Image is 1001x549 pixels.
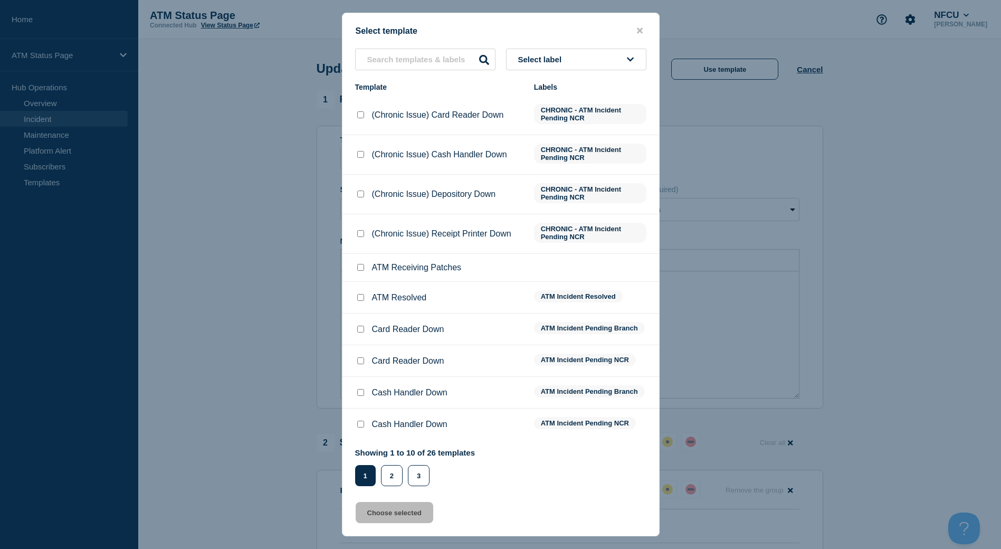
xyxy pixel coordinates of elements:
input: (Chronic Issue) Cash Handler Down checkbox [357,151,364,158]
input: Card Reader Down checkbox [357,326,364,333]
span: ATM Incident Pending Branch [534,322,645,334]
button: 1 [355,465,376,486]
span: CHRONIC - ATM Incident Pending NCR [534,223,646,243]
span: CHRONIC - ATM Incident Pending NCR [534,144,646,164]
span: CHRONIC - ATM Incident Pending NCR [534,183,646,203]
input: Card Reader Down checkbox [357,357,364,364]
button: 3 [408,465,430,486]
span: ATM Incident Pending NCR [534,354,636,366]
input: (Chronic Issue) Depository Down checkbox [357,191,364,197]
span: ATM Incident Pending NCR [534,417,636,429]
input: Cash Handler Down checkbox [357,389,364,396]
p: ATM Receiving Patches [372,263,462,272]
p: (Chronic Issue) Receipt Printer Down [372,229,511,239]
p: (Chronic Issue) Card Reader Down [372,110,504,120]
p: Cash Handler Down [372,420,447,429]
input: Search templates & labels [355,49,495,70]
button: Choose selected [356,502,433,523]
span: Select label [518,55,566,64]
span: CHRONIC - ATM Incident Pending NCR [534,104,646,124]
input: (Chronic Issue) Card Reader Down checkbox [357,111,364,118]
p: Card Reader Down [372,356,444,366]
div: Labels [534,83,646,91]
p: Card Reader Down [372,325,444,334]
button: Select label [506,49,646,70]
p: Showing 1 to 10 of 26 templates [355,448,475,457]
input: (Chronic Issue) Receipt Printer Down checkbox [357,230,364,237]
p: (Chronic Issue) Cash Handler Down [372,150,507,159]
input: Cash Handler Down checkbox [357,421,364,428]
p: (Chronic Issue) Depository Down [372,190,496,199]
input: ATM Receiving Patches checkbox [357,264,364,271]
p: Cash Handler Down [372,388,447,397]
input: ATM Resolved checkbox [357,294,364,301]
button: 2 [381,465,403,486]
span: ATM Incident Pending Branch [534,385,645,397]
p: ATM Resolved [372,293,427,302]
div: Template [355,83,523,91]
div: Select template [342,26,659,36]
span: ATM Incident Resolved [534,290,623,302]
button: close button [634,26,646,36]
